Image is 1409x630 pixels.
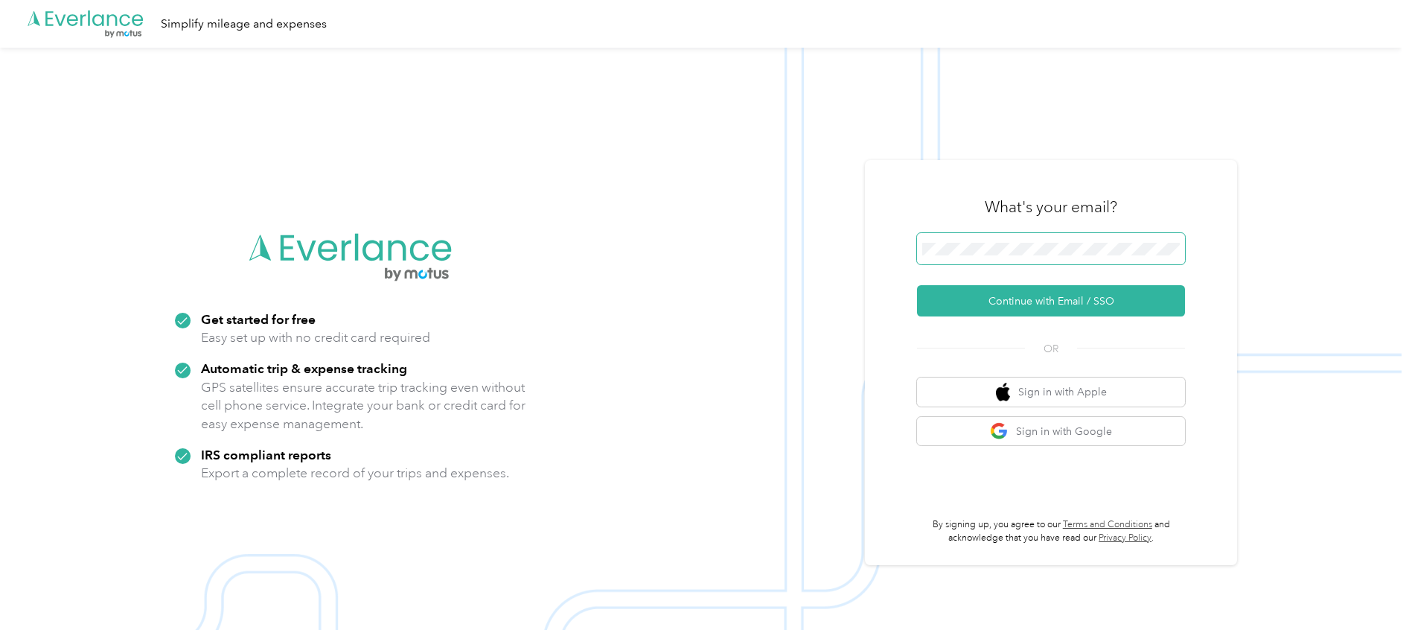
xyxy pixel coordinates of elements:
[990,422,1009,441] img: google logo
[996,383,1011,401] img: apple logo
[1025,341,1077,357] span: OR
[917,285,1185,316] button: Continue with Email / SSO
[201,311,316,327] strong: Get started for free
[917,518,1185,544] p: By signing up, you agree to our and acknowledge that you have read our .
[161,15,327,34] div: Simplify mileage and expenses
[985,197,1117,217] h3: What's your email?
[917,378,1185,407] button: apple logoSign in with Apple
[201,378,526,433] p: GPS satellites ensure accurate trip tracking even without cell phone service. Integrate your bank...
[917,417,1185,446] button: google logoSign in with Google
[201,328,430,347] p: Easy set up with no credit card required
[201,447,331,462] strong: IRS compliant reports
[201,464,509,483] p: Export a complete record of your trips and expenses.
[201,360,407,376] strong: Automatic trip & expense tracking
[1099,532,1151,544] a: Privacy Policy
[1063,519,1152,530] a: Terms and Conditions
